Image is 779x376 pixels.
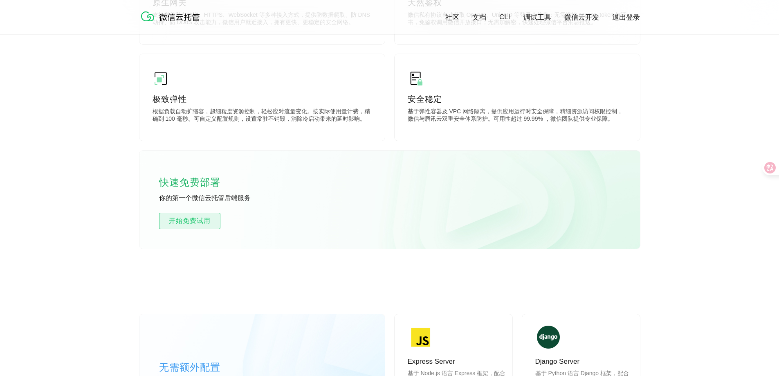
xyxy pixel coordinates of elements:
[523,13,551,22] a: 调试工具
[139,8,205,25] img: 微信云托管
[408,357,506,367] p: Express Server
[408,93,627,105] p: 安全稳定
[499,13,510,21] a: CLI
[159,216,220,226] span: 开始免费试用
[159,359,282,376] p: 无需额外配置
[472,13,486,22] a: 文档
[612,13,640,22] a: 退出登录
[564,13,599,22] a: 微信云开发
[159,174,241,191] p: 快速免费部署
[445,13,459,22] a: 社区
[535,357,633,367] p: Django Server
[153,108,372,124] p: 根据负载自动扩缩容，超细粒度资源控制，轻松应对流量变化。按实际使用量计费，精确到 100 毫秒。可自定义配置规则，设置常驻不销毁，消除冷启动带来的延时影响。
[408,108,627,124] p: 基于弹性容器及 VPC 网络隔离，提供应用运行时安全保障，精细资源访问权限控制，微信与腾讯云双重安全体系防护。可用性超过 99.99% ，微信团队提供专业保障。
[139,19,205,26] a: 微信云托管
[153,93,372,105] p: 极致弹性
[159,194,282,203] p: 你的第一个微信云托管后端服务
